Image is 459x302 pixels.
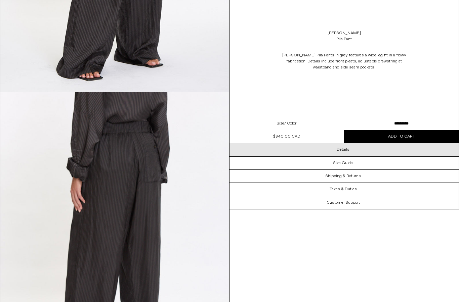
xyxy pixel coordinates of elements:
[326,174,361,179] h3: Shipping & Returns
[336,36,352,42] div: Pila Pant
[327,200,360,205] h3: Customer Support
[277,49,411,74] p: [PERSON_NAME] Pila Pants in grey features a wide leg fit in a flowy fabrication. Details include ...
[388,134,415,139] span: Add to cart
[330,187,357,192] h3: Taxes & Duties
[273,134,300,140] div: $840.00 CAD
[277,120,284,127] span: Size
[337,147,349,152] h3: Details
[333,161,353,165] h3: Size Guide
[344,130,459,143] button: Add to cart
[328,30,361,36] a: [PERSON_NAME]
[284,120,296,127] span: / Color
